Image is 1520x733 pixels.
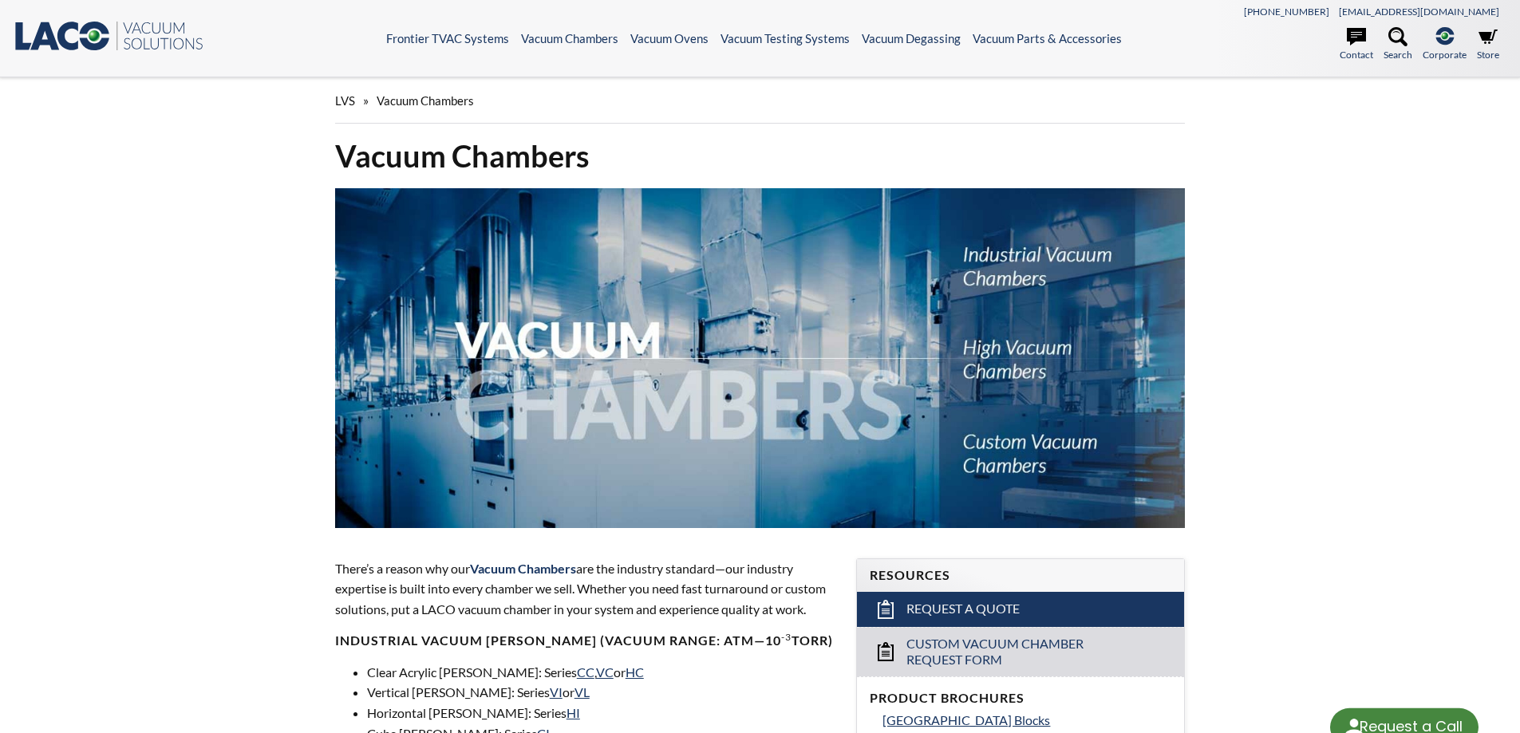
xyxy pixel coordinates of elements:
[870,690,1171,707] h4: Product Brochures
[626,664,644,680] a: HC
[1339,6,1499,18] a: [EMAIL_ADDRESS][DOMAIN_NAME]
[906,601,1020,617] span: Request a Quote
[721,31,850,45] a: Vacuum Testing Systems
[574,684,590,700] a: VL
[1384,27,1412,62] a: Search
[857,592,1184,627] a: Request a Quote
[577,664,594,680] a: CC
[596,664,614,680] a: VC
[335,136,1186,175] h1: Vacuum Chambers
[335,78,1186,124] div: »
[857,627,1184,677] a: Custom Vacuum Chamber Request Form
[1477,27,1499,62] a: Store
[1423,47,1467,62] span: Corporate
[377,93,474,108] span: Vacuum Chambers
[882,710,1171,731] a: [GEOGRAPHIC_DATA] Blocks
[335,633,838,649] h4: Industrial Vacuum [PERSON_NAME] (vacuum range: atm—10 Torr)
[367,682,838,703] li: Vertical [PERSON_NAME]: Series or
[862,31,961,45] a: Vacuum Degassing
[521,31,618,45] a: Vacuum Chambers
[335,188,1186,528] img: Vacuum Chambers
[550,684,563,700] a: VI
[882,712,1050,727] span: [GEOGRAPHIC_DATA] Blocks
[870,567,1171,584] h4: Resources
[1244,6,1329,18] a: [PHONE_NUMBER]
[906,636,1137,669] span: Custom Vacuum Chamber Request Form
[567,705,580,720] a: HI
[973,31,1122,45] a: Vacuum Parts & Accessories
[470,561,576,576] span: Vacuum Chambers
[335,93,355,108] span: LVS
[630,31,709,45] a: Vacuum Ovens
[1340,27,1373,62] a: Contact
[367,662,838,683] li: Clear Acrylic [PERSON_NAME]: Series , or
[367,703,838,723] li: Horizontal [PERSON_NAME]: Series
[335,558,838,620] p: There’s a reason why our are the industry standard—our industry expertise is built into every cha...
[386,31,509,45] a: Frontier TVAC Systems
[781,631,792,643] sup: -3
